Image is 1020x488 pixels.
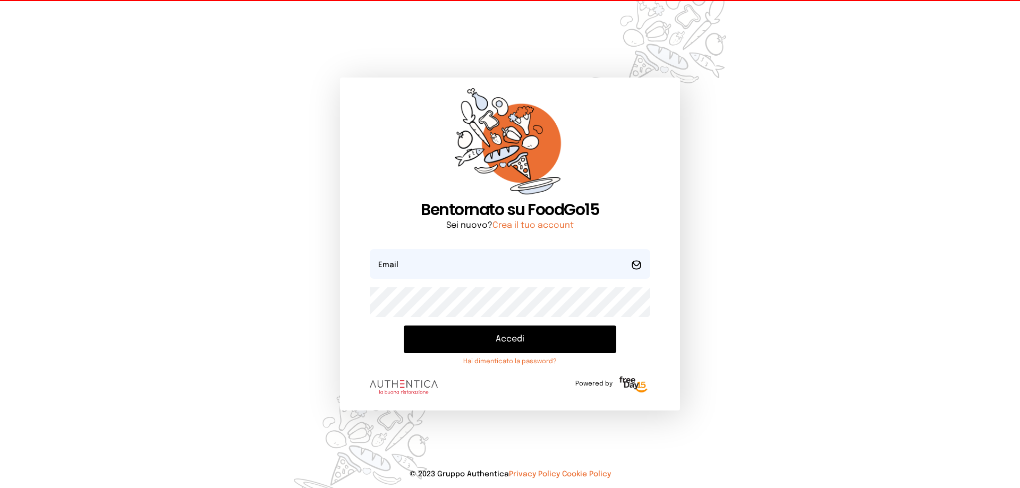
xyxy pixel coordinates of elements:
img: sticker-orange.65babaf.png [455,88,565,200]
a: Cookie Policy [562,470,611,478]
a: Crea il tuo account [492,221,574,230]
p: Sei nuovo? [370,219,650,232]
img: logo-freeday.3e08031.png [617,374,650,396]
span: Powered by [575,380,613,388]
a: Hai dimenticato la password? [404,357,616,366]
img: logo.8f33a47.png [370,380,438,394]
p: © 2023 Gruppo Authentica [17,469,1003,480]
h1: Bentornato su FoodGo15 [370,200,650,219]
a: Privacy Policy [509,470,560,478]
button: Accedi [404,326,616,353]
